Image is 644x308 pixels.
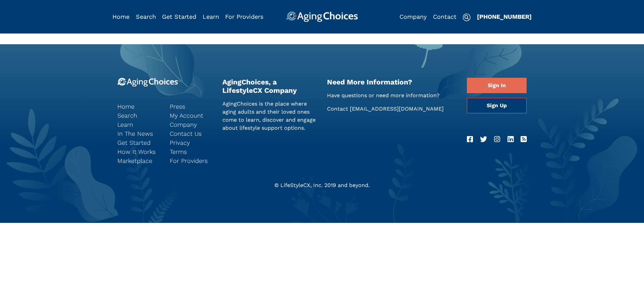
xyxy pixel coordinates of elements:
[117,102,160,111] a: Home
[507,134,514,145] a: LinkedIn
[170,111,212,120] a: My Account
[170,138,212,147] a: Privacy
[467,134,473,145] a: Facebook
[327,91,457,100] p: Have questions or need more information?
[117,138,160,147] a: Get Started
[170,147,212,156] a: Terms
[327,78,457,86] h2: Need More Information?
[170,120,212,129] a: Company
[203,13,219,20] a: Learn
[222,78,317,95] h2: AgingChoices, a LifestyleCX Company
[117,147,160,156] a: How It Works
[477,13,532,20] a: [PHONE_NUMBER]
[521,134,527,145] a: RSS Feed
[117,129,160,138] a: In The News
[463,13,471,21] img: search-icon.svg
[136,13,156,20] a: Search
[112,13,129,20] a: Home
[112,181,532,189] div: © LifeStyleCX, Inc. 2019 and beyond.
[170,102,212,111] a: Press
[480,134,487,145] a: Twitter
[170,156,212,165] a: For Providers
[162,13,196,20] a: Get Started
[117,111,160,120] a: Search
[117,120,160,129] a: Learn
[225,13,263,20] a: For Providers
[136,11,156,22] div: Popover trigger
[117,156,160,165] a: Marketplace
[433,13,457,20] a: Contact
[399,13,427,20] a: Company
[467,98,527,113] a: Sign Up
[286,11,358,22] img: AgingChoices
[117,78,178,87] img: 9-logo.svg
[494,134,500,145] a: Instagram
[222,100,317,132] p: AgingChoices is the place where aging adults and their loved ones come to learn, discover and eng...
[170,129,212,138] a: Contact Us
[327,105,457,113] p: Contact
[467,78,527,93] a: Sign In
[350,106,444,112] a: [EMAIL_ADDRESS][DOMAIN_NAME]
